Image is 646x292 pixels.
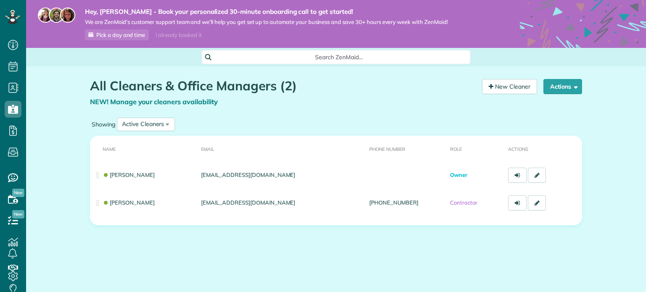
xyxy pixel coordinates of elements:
span: We are ZenMaid’s customer support team and we’ll help you get set up to automate your business an... [85,18,448,26]
a: [PERSON_NAME] [103,171,155,178]
button: Actions [543,79,582,94]
th: Email [198,136,366,161]
th: Phone number [366,136,447,161]
th: Role [447,136,505,161]
td: [EMAIL_ADDRESS][DOMAIN_NAME] [198,161,366,189]
div: I already booked it [151,30,207,40]
a: [PHONE_NUMBER] [369,199,418,206]
a: [PERSON_NAME] [103,199,155,206]
strong: Hey, [PERSON_NAME] - Book your personalized 30-minute onboarding call to get started! [85,8,448,16]
th: Name [90,136,198,161]
img: michelle-19f622bdf1676172e81f8f8fba1fb50e276960ebfe0243fe18214015130c80e4.jpg [60,8,75,23]
h1: All Cleaners & Office Managers (2) [90,79,476,93]
div: Active Cleaners [122,120,164,129]
span: New [12,189,24,197]
span: Pick a day and time [96,32,145,38]
a: New Cleaner [482,79,537,94]
td: [EMAIL_ADDRESS][DOMAIN_NAME] [198,189,366,217]
th: Actions [505,136,582,161]
img: jorge-587dff0eeaa6aab1f244e6dc62b8924c3b6ad411094392a53c71c6c4a576187d.jpg [49,8,64,23]
label: Showing [90,120,117,129]
span: New [12,210,24,218]
a: NEW! Manage your cleaners availability [90,97,218,106]
span: Contractor [450,199,477,206]
img: maria-72a9807cf96188c08ef61303f053569d2e2a8a1cde33d635c8a3ac13582a053d.jpg [38,8,53,23]
a: Pick a day and time [85,29,149,40]
span: Owner [450,171,467,178]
